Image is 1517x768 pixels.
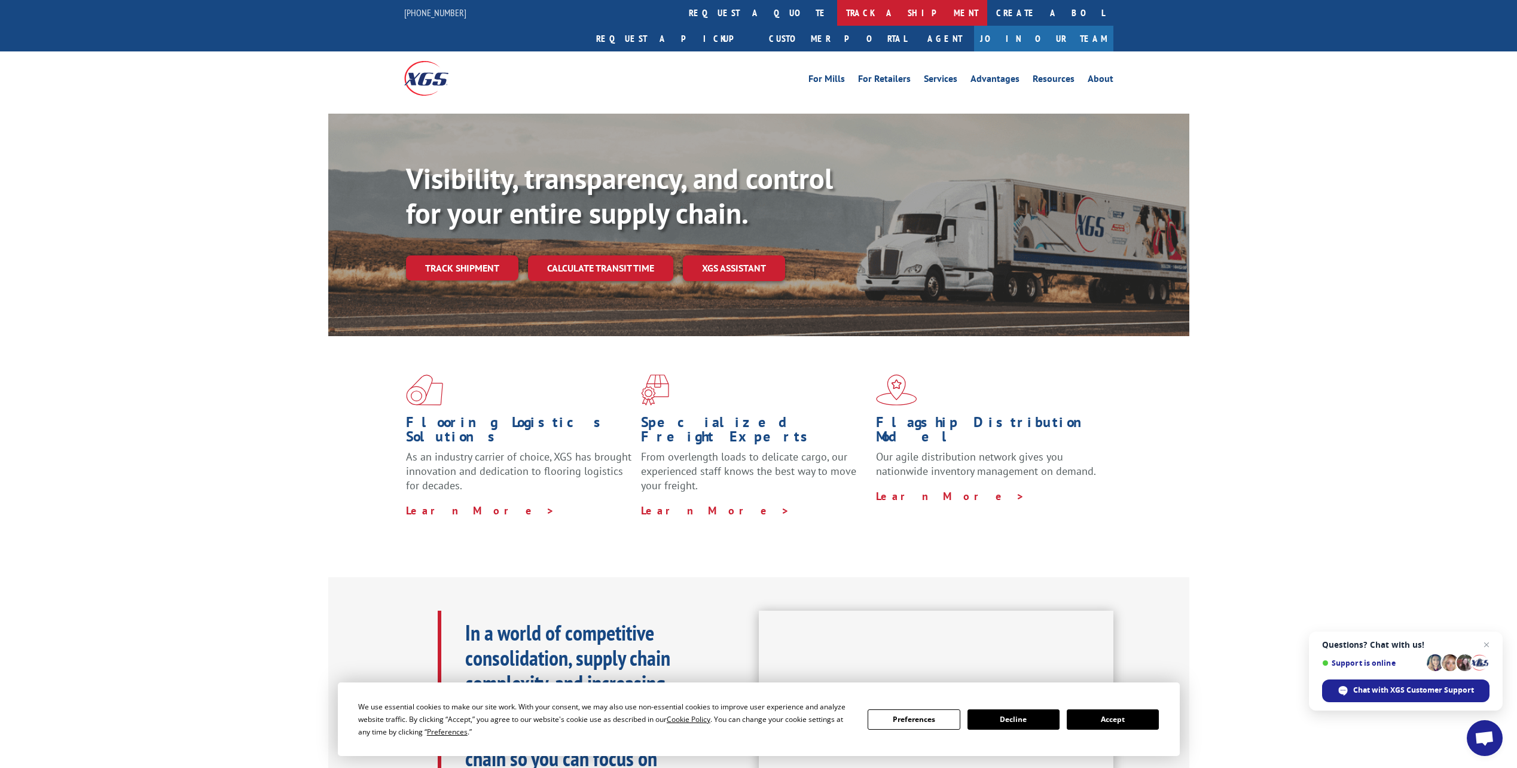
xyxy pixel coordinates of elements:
a: Request a pickup [587,26,760,51]
a: Customer Portal [760,26,915,51]
div: Open chat [1467,720,1503,756]
p: From overlength loads to delicate cargo, our experienced staff knows the best way to move your fr... [641,450,867,503]
button: Accept [1067,709,1159,730]
span: Our agile distribution network gives you nationwide inventory management on demand. [876,450,1096,478]
a: Services [924,74,957,87]
a: Resources [1033,74,1075,87]
b: Visibility, transparency, and control for your entire supply chain. [406,160,833,231]
h1: Flagship Distribution Model [876,415,1102,450]
button: Decline [967,709,1060,730]
div: Chat with XGS Customer Support [1322,679,1489,702]
a: For Retailers [858,74,911,87]
a: Join Our Team [974,26,1113,51]
span: Cookie Policy [667,714,710,724]
span: As an industry carrier of choice, XGS has brought innovation and dedication to flooring logistics... [406,450,631,492]
a: For Mills [808,74,845,87]
button: Preferences [868,709,960,730]
a: XGS ASSISTANT [683,255,785,281]
a: Learn More > [406,504,555,517]
span: Close chat [1479,638,1494,652]
a: [PHONE_NUMBER] [404,7,466,19]
div: Cookie Consent Prompt [338,682,1180,756]
a: Calculate transit time [528,255,673,281]
h1: Specialized Freight Experts [641,415,867,450]
a: About [1088,74,1113,87]
a: Track shipment [406,255,518,281]
span: Support is online [1322,659,1423,668]
img: xgs-icon-total-supply-chain-intelligence-red [406,374,443,406]
span: Preferences [427,727,468,737]
div: We use essential cookies to make our site work. With your consent, we may also use non-essential ... [358,700,853,738]
a: Learn More > [641,504,790,517]
img: xgs-icon-focused-on-flooring-red [641,374,669,406]
a: Learn More > [876,489,1025,503]
img: xgs-icon-flagship-distribution-model-red [876,374,917,406]
h1: Flooring Logistics Solutions [406,415,632,450]
a: Agent [915,26,974,51]
span: Questions? Chat with us! [1322,640,1489,650]
a: Advantages [970,74,1020,87]
span: Chat with XGS Customer Support [1353,685,1474,696]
